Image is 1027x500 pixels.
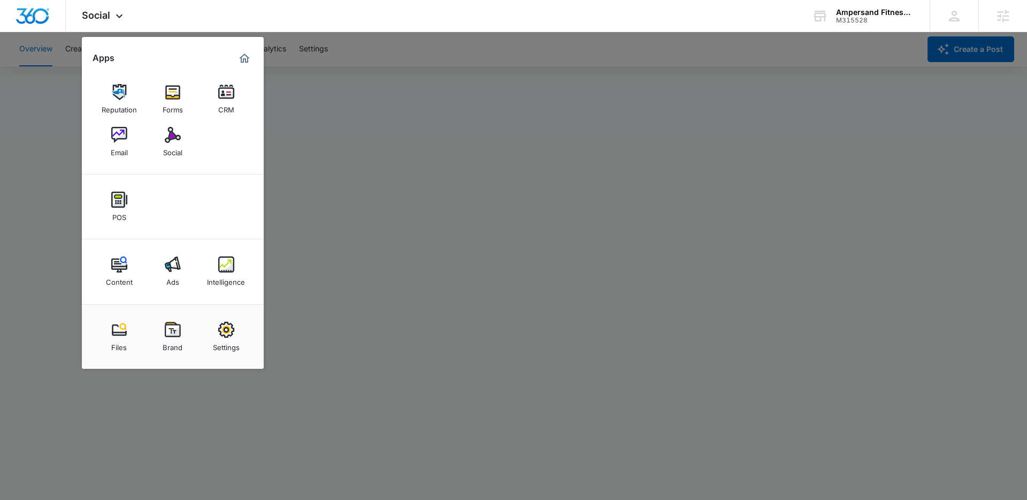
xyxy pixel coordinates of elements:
div: v 4.0.24 [30,17,52,26]
div: Keywords by Traffic [118,63,180,70]
span: Social [82,10,110,21]
div: Email [111,143,128,157]
div: account id [836,17,914,24]
div: Brand [163,338,182,352]
div: Social [163,143,182,157]
div: Forms [163,100,183,114]
a: Intelligence [206,251,247,292]
a: Brand [152,316,193,357]
div: Domain: [DOMAIN_NAME] [28,28,118,36]
img: website_grey.svg [17,28,26,36]
a: Forms [152,79,193,119]
div: Intelligence [207,272,245,286]
div: POS [112,208,126,222]
div: Reputation [102,100,137,114]
div: CRM [218,100,234,114]
a: POS [99,186,140,227]
h2: Apps [93,53,114,63]
div: Settings [213,338,240,352]
a: Marketing 360® Dashboard [236,50,253,67]
div: Ads [166,272,179,286]
div: Files [111,338,127,352]
a: Content [99,251,140,292]
img: tab_domain_overview_orange.svg [29,62,37,71]
div: Content [106,272,133,286]
a: Files [99,316,140,357]
img: logo_orange.svg [17,17,26,26]
a: Email [99,122,140,162]
a: CRM [206,79,247,119]
a: Settings [206,316,247,357]
a: Ads [152,251,193,292]
img: tab_keywords_by_traffic_grey.svg [106,62,115,71]
div: Domain Overview [41,63,96,70]
div: account name [836,8,914,17]
a: Reputation [99,79,140,119]
a: Social [152,122,193,162]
